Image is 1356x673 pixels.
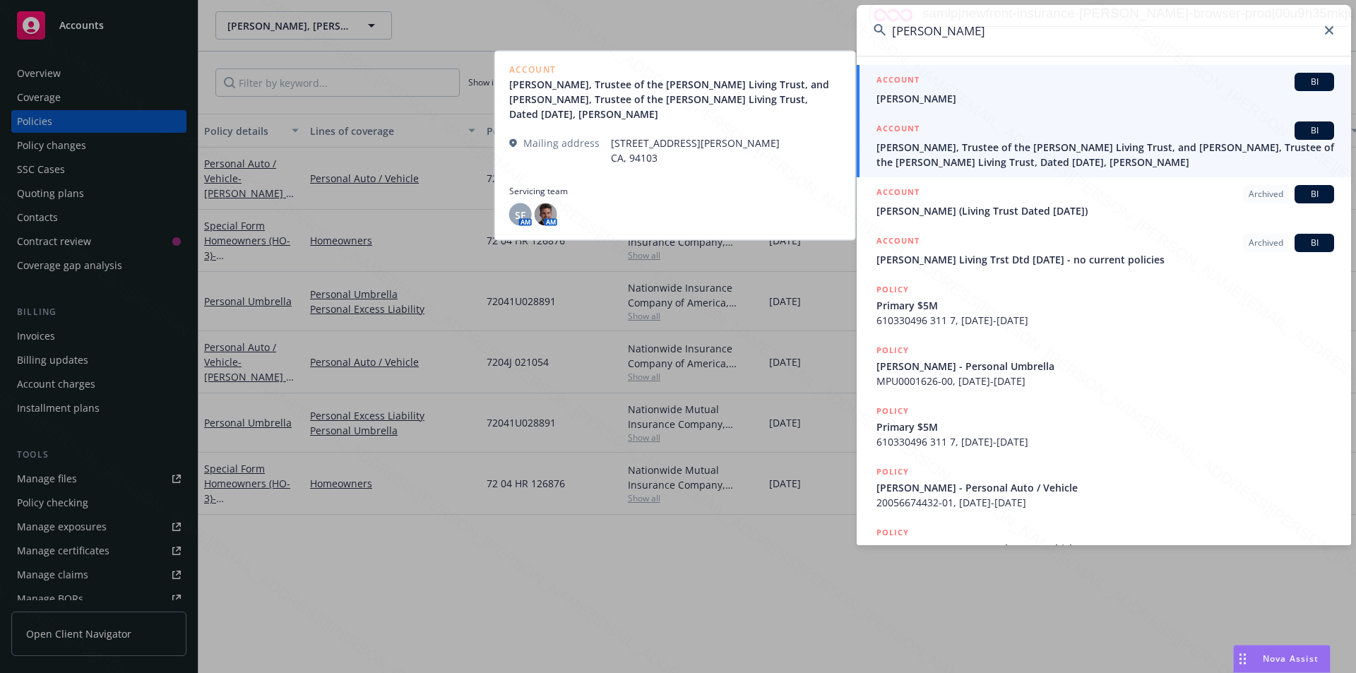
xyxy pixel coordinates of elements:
[876,404,909,418] h5: POLICY
[876,91,1334,106] span: [PERSON_NAME]
[876,419,1334,434] span: Primary $5M
[876,140,1334,169] span: [PERSON_NAME], Trustee of the [PERSON_NAME] Living Trust, and [PERSON_NAME], Trustee of the [PERS...
[857,65,1351,114] a: ACCOUNTBI[PERSON_NAME]
[1300,76,1328,88] span: BI
[876,234,920,251] h5: ACCOUNT
[876,121,920,138] h5: ACCOUNT
[1300,188,1328,201] span: BI
[857,335,1351,396] a: POLICY[PERSON_NAME] - Personal UmbrellaMPU0001626-00, [DATE]-[DATE]
[857,5,1351,56] input: Search...
[1300,237,1328,249] span: BI
[876,495,1334,510] span: 20056674432-01, [DATE]-[DATE]
[876,252,1334,267] span: [PERSON_NAME] Living Trst Dtd [DATE] - no current policies
[857,226,1351,275] a: ACCOUNTArchivedBI[PERSON_NAME] Living Trst Dtd [DATE] - no current policies
[1249,237,1283,249] span: Archived
[857,114,1351,177] a: ACCOUNTBI[PERSON_NAME], Trustee of the [PERSON_NAME] Living Trust, and [PERSON_NAME], Trustee of ...
[1263,653,1319,665] span: Nova Assist
[876,343,909,357] h5: POLICY
[857,177,1351,226] a: ACCOUNTArchivedBI[PERSON_NAME] (Living Trust Dated [DATE])
[876,282,909,297] h5: POLICY
[876,434,1334,449] span: 610330496 311 7, [DATE]-[DATE]
[876,73,920,90] h5: ACCOUNT
[857,396,1351,457] a: POLICYPrimary $5M610330496 311 7, [DATE]-[DATE]
[857,275,1351,335] a: POLICYPrimary $5M610330496 311 7, [DATE]-[DATE]
[876,359,1334,374] span: [PERSON_NAME] - Personal Umbrella
[876,465,909,479] h5: POLICY
[876,374,1334,388] span: MPU0001626-00, [DATE]-[DATE]
[876,525,909,540] h5: POLICY
[1234,645,1251,672] div: Drag to move
[876,185,920,202] h5: ACCOUNT
[876,313,1334,328] span: 610330496 311 7, [DATE]-[DATE]
[876,298,1334,313] span: Primary $5M
[876,480,1334,495] span: [PERSON_NAME] - Personal Auto / Vehicle
[876,203,1334,218] span: [PERSON_NAME] (Living Trust Dated [DATE])
[876,541,1334,556] span: [PERSON_NAME] - Personal Auto / Vehicle
[1249,188,1283,201] span: Archived
[857,518,1351,578] a: POLICY[PERSON_NAME] - Personal Auto / Vehicle
[857,457,1351,518] a: POLICY[PERSON_NAME] - Personal Auto / Vehicle20056674432-01, [DATE]-[DATE]
[1300,124,1328,137] span: BI
[1233,645,1331,673] button: Nova Assist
